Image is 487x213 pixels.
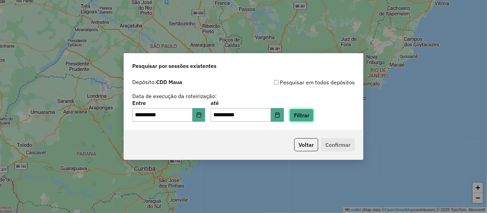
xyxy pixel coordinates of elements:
[132,62,216,70] span: Pesquisar por sessões existentes
[156,79,182,85] strong: CDD Maua
[243,78,355,86] div: Pesquisar em todos depósitos
[211,99,284,107] label: até
[294,138,318,151] button: Voltar
[289,109,314,122] button: Filtrar
[132,99,205,107] label: Entre
[132,92,217,100] label: Data de execução da roteirização:
[132,78,182,86] label: Depósito:
[192,108,205,122] button: Choose Date
[271,108,284,122] button: Choose Date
